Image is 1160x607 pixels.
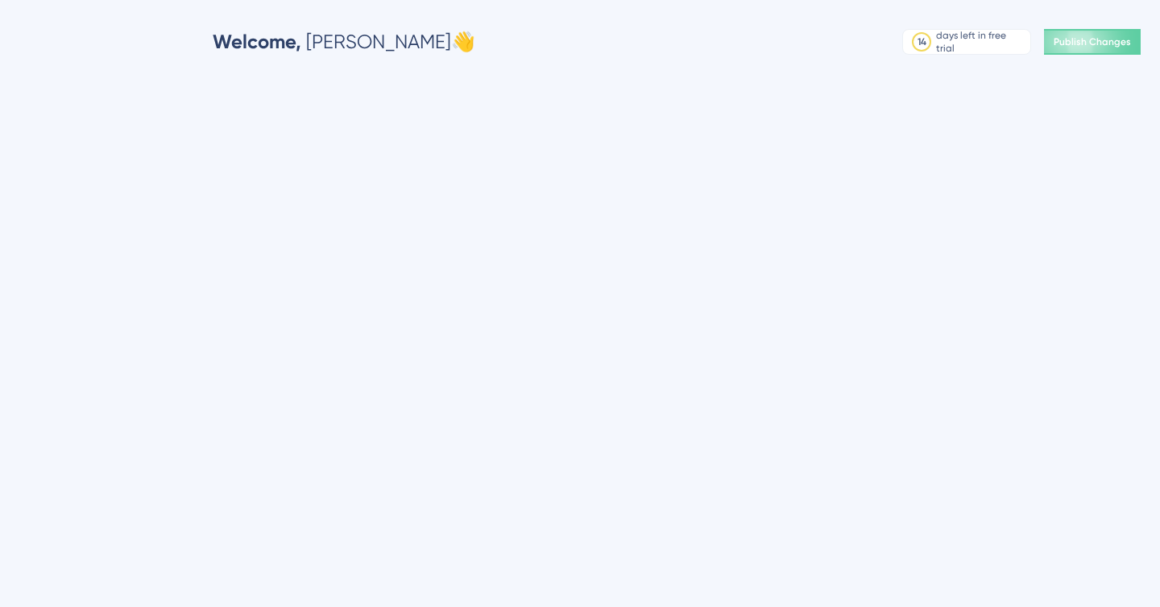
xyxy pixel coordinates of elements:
[936,29,1025,55] div: days left in free trial
[1054,35,1131,48] span: Publish Changes
[1044,29,1141,55] button: Publish Changes
[213,30,301,53] span: Welcome,
[918,35,926,48] div: 14
[213,29,475,55] div: [PERSON_NAME] 👋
